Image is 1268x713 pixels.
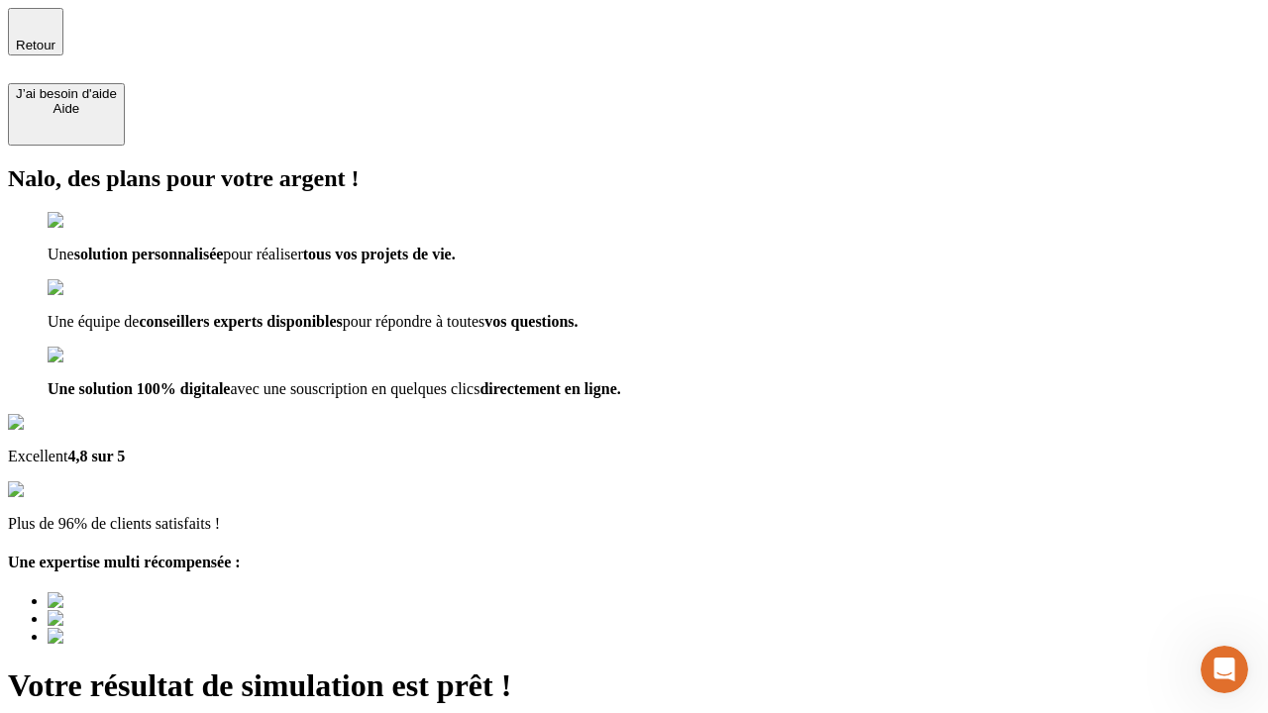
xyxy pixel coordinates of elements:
[8,165,1260,192] h2: Nalo, des plans pour votre argent !
[1201,646,1248,693] iframe: Intercom live chat
[343,313,485,330] span: pour répondre à toutes
[48,380,230,397] span: Une solution 100% digitale
[8,481,106,499] img: reviews stars
[16,101,117,116] div: Aide
[16,38,55,52] span: Retour
[16,86,117,101] div: J’ai besoin d'aide
[48,246,74,262] span: Une
[48,212,133,230] img: checkmark
[223,246,302,262] span: pour réaliser
[8,515,1260,533] p: Plus de 96% de clients satisfaits !
[74,246,224,262] span: solution personnalisée
[48,279,133,297] img: checkmark
[139,313,342,330] span: conseillers experts disponibles
[48,313,139,330] span: Une équipe de
[484,313,578,330] span: vos questions.
[230,380,479,397] span: avec une souscription en quelques clics
[8,83,125,146] button: J’ai besoin d'aideAide
[48,610,231,628] img: Best savings advice award
[8,554,1260,571] h4: Une expertise multi récompensée :
[48,628,231,646] img: Best savings advice award
[48,592,231,610] img: Best savings advice award
[8,448,67,464] span: Excellent
[67,448,125,464] span: 4,8 sur 5
[8,8,63,55] button: Retour
[8,414,123,432] img: Google Review
[303,246,456,262] span: tous vos projets de vie.
[8,667,1260,704] h1: Votre résultat de simulation est prêt !
[48,347,133,364] img: checkmark
[479,380,620,397] span: directement en ligne.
